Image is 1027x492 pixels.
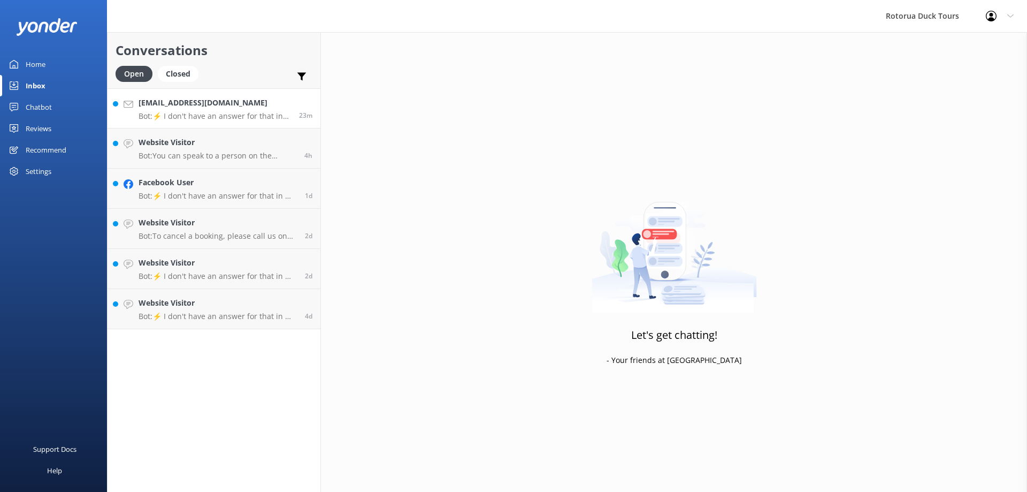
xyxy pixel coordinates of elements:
[305,312,312,321] span: Sep 08 2025 12:22pm (UTC +12:00) Pacific/Auckland
[139,312,297,321] p: Bot: ⚡ I don't have an answer for that in my knowledge base. Please try and rephrase your questio...
[139,271,297,281] p: Bot: ⚡ I don't have an answer for that in my knowledge base. Please try and rephrase your questio...
[305,231,312,240] span: Sep 10 2025 10:43am (UTC +12:00) Pacific/Auckland
[139,257,297,269] h4: Website Visitor
[139,97,291,109] h4: [EMAIL_ADDRESS][DOMAIN_NAME]
[33,438,76,460] div: Support Docs
[26,75,45,96] div: Inbox
[26,54,45,75] div: Home
[108,88,320,128] a: [EMAIL_ADDRESS][DOMAIN_NAME]Bot:⚡ I don't have an answer for that in my knowledge base. Please tr...
[139,231,297,241] p: Bot: To cancel a booking, please call us on [PHONE_NUMBER] or email [EMAIL_ADDRESS][DOMAIN_NAME]....
[26,161,51,182] div: Settings
[139,111,291,121] p: Bot: ⚡ I don't have an answer for that in my knowledge base. Please try and rephrase your questio...
[26,96,52,118] div: Chatbot
[116,67,158,79] a: Open
[47,460,62,481] div: Help
[158,66,198,82] div: Closed
[139,217,297,229] h4: Website Visitor
[592,179,757,313] img: artwork of a man stealing a conversation from at giant smartphone
[631,327,717,344] h3: Let's get chatting!
[26,139,66,161] div: Recommend
[139,177,297,188] h4: Facebook User
[108,209,320,249] a: Website VisitorBot:To cancel a booking, please call us on [PHONE_NUMBER] or email [EMAIL_ADDRESS]...
[108,128,320,169] a: Website VisitorBot:You can speak to a person on the Rotorua Duck Tours team by calling [PHONE_NUM...
[116,40,312,60] h2: Conversations
[116,66,152,82] div: Open
[299,111,312,120] span: Sep 12 2025 01:09pm (UTC +12:00) Pacific/Auckland
[304,151,312,160] span: Sep 12 2025 09:12am (UTC +12:00) Pacific/Auckland
[607,354,742,366] p: - Your friends at [GEOGRAPHIC_DATA]
[305,191,312,200] span: Sep 11 2025 12:46am (UTC +12:00) Pacific/Auckland
[16,18,78,36] img: yonder-white-logo.png
[108,289,320,329] a: Website VisitorBot:⚡ I don't have an answer for that in my knowledge base. Please try and rephras...
[158,67,204,79] a: Closed
[139,151,296,161] p: Bot: You can speak to a person on the Rotorua Duck Tours team by calling [PHONE_NUMBER] or emaili...
[139,297,297,309] h4: Website Visitor
[108,249,320,289] a: Website VisitorBot:⚡ I don't have an answer for that in my knowledge base. Please try and rephras...
[26,118,51,139] div: Reviews
[108,169,320,209] a: Facebook UserBot:⚡ I don't have an answer for that in my knowledge base. Please try and rephrase ...
[139,137,296,148] h4: Website Visitor
[305,271,312,281] span: Sep 09 2025 03:24pm (UTC +12:00) Pacific/Auckland
[139,191,297,201] p: Bot: ⚡ I don't have an answer for that in my knowledge base. Please try and rephrase your questio...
